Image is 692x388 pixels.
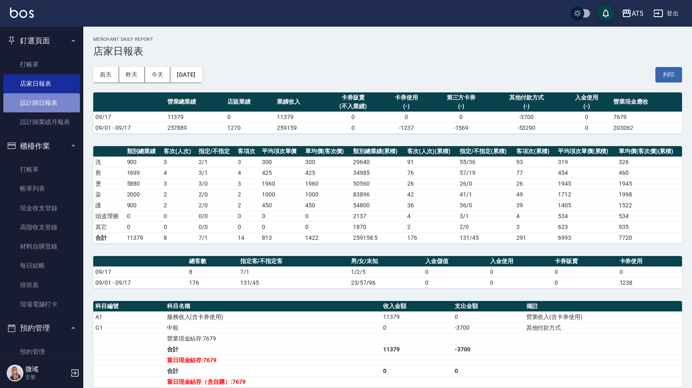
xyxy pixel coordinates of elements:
[93,301,165,312] th: 科目編號
[351,167,406,178] td: 34985
[431,112,491,122] td: 0
[383,102,429,111] div: (-)
[125,221,162,232] td: 0
[564,102,609,111] div: (-)
[125,211,162,221] td: 0
[93,277,187,288] td: 09/01 - 09/17
[260,200,303,211] td: 450
[260,232,303,243] td: 813
[125,200,162,211] td: 900
[493,102,560,111] div: (-)
[303,146,351,157] th: 單均價(客次價)
[162,189,197,200] td: 2
[617,232,682,243] td: 7720
[617,178,682,189] td: 1945
[458,189,514,200] td: 41 / 1
[197,167,236,178] td: 3 / 1
[170,67,202,82] button: [DATE]
[381,112,431,122] td: 0
[197,189,236,200] td: 2 / 0
[93,122,165,133] td: 09/01 - 09/17
[617,200,682,211] td: 1522
[514,178,556,189] td: 26
[405,211,458,221] td: 4
[93,146,682,244] table: a dense table
[405,221,458,232] td: 2
[303,211,351,221] td: 0
[165,366,381,376] td: 合計
[405,232,458,243] td: 176
[405,178,458,189] td: 26
[260,211,303,221] td: 0
[260,189,303,200] td: 1000
[514,200,556,211] td: 39
[453,301,524,312] th: 支出金額
[238,277,349,288] td: 131/45
[93,211,125,221] td: 頭皮理療
[165,112,225,122] td: 11379
[93,266,187,277] td: 09/17
[632,8,643,19] div: AT5
[617,266,682,277] td: 0
[165,92,225,112] th: 營業總業績
[617,167,682,178] td: 460
[162,167,197,178] td: 4
[236,167,260,178] td: 4
[514,189,556,200] td: 49
[125,157,162,167] td: 900
[617,277,682,288] td: 1238
[145,67,171,82] button: 今天
[197,221,236,232] td: 0 / 0
[275,122,324,133] td: 259159
[351,178,406,189] td: 50560
[236,232,260,243] td: 14
[324,122,381,133] td: 0
[303,232,351,243] td: 1422
[381,344,453,355] td: 11379
[303,167,351,178] td: 425
[556,211,617,221] td: 534
[3,295,80,314] a: 現場電腦打卡
[3,276,80,295] a: 排班表
[260,178,303,189] td: 1960
[236,211,260,221] td: 0
[3,93,80,112] a: 設計師日報表
[93,178,125,189] td: 燙
[93,301,682,388] table: a dense table
[351,146,406,157] th: 類別總業績(累積)
[236,189,260,200] td: 2
[187,256,238,267] th: 總客數
[617,146,682,157] th: 單均價(客次價)(累積)
[453,311,524,322] td: 0
[93,37,682,42] h2: Merchant Daily Report
[93,200,125,211] td: 護
[405,200,458,211] td: 36
[187,277,238,288] td: 176
[556,232,617,243] td: 6993
[236,200,260,211] td: 2
[93,45,682,57] h3: 店家日報表
[491,122,562,133] td: -53290
[303,221,351,232] td: 0
[381,322,453,333] td: 0
[488,266,553,277] td: 0
[303,200,351,211] td: 450
[556,189,617,200] td: 1712
[197,157,236,167] td: 2 / 1
[405,157,458,167] td: 91
[349,256,423,267] th: 男/女/未知
[381,311,453,322] td: 11379
[326,102,379,111] div: (不入業績)
[125,232,162,243] td: 11379
[236,157,260,167] td: 3
[93,189,125,200] td: 染
[3,30,80,52] button: 釘選頁面
[556,157,617,167] td: 319
[453,344,524,355] td: -3700
[514,232,556,243] td: 291
[3,74,80,93] a: 店家日報表
[93,167,125,178] td: 剪
[405,189,458,200] td: 42
[125,167,162,178] td: 1699
[405,146,458,157] th: 客次(人次)(累積)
